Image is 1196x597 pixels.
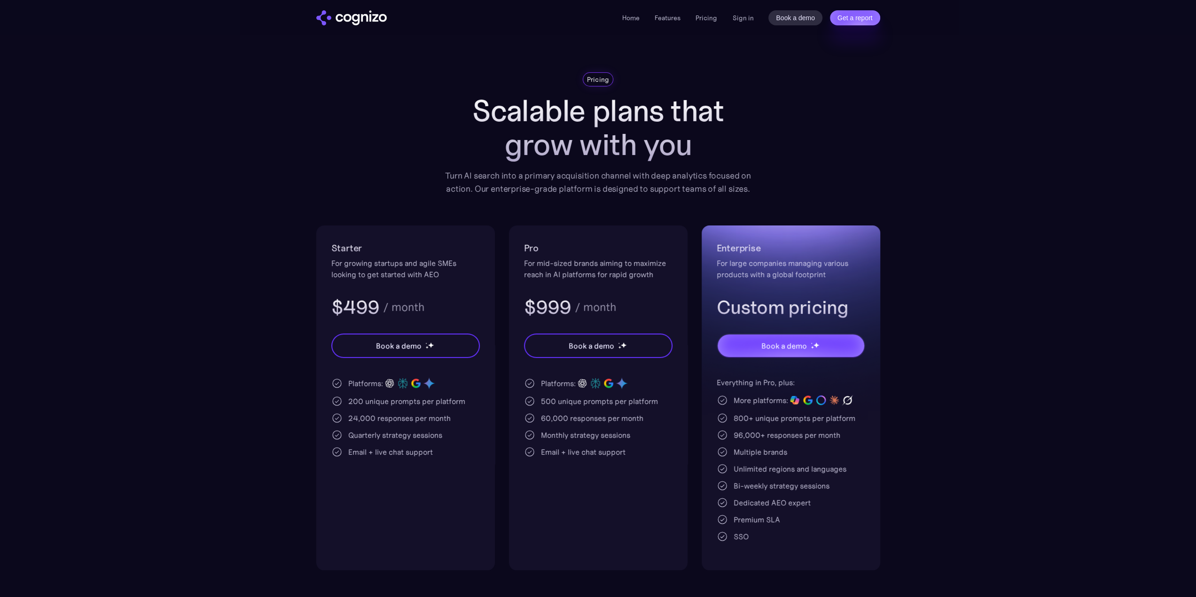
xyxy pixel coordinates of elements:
[376,340,421,351] div: Book a demo
[524,295,571,319] h3: $999
[717,377,865,388] div: Everything in Pro, plus:
[620,342,626,348] img: star
[541,429,630,441] div: Monthly strategy sessions
[732,12,753,23] a: Sign in
[524,240,672,256] h2: Pro
[383,302,424,313] div: / month
[331,333,480,358] a: Book a demostarstarstar
[734,412,855,424] div: 800+ unique prompts per platform
[541,378,576,389] div: Platforms:
[438,94,758,162] h1: Scalable plans that grow with you
[717,295,865,319] h3: Custom pricing
[734,514,780,525] div: Premium SLA
[734,480,829,491] div: Bi-weekly strategy sessions
[830,10,880,25] a: Get a report
[717,257,865,280] div: For large companies managing various products with a global footprint
[622,14,640,22] a: Home
[618,342,619,344] img: star
[587,75,610,84] div: Pricing
[768,10,822,25] a: Book a demo
[717,333,865,358] a: Book a demostarstarstar
[618,346,621,349] img: star
[811,342,812,344] img: star
[541,446,625,457] div: Email + live chat support
[348,395,465,407] div: 200 unique prompts per platform
[316,10,387,25] img: cognizo logo
[438,169,758,195] div: Turn AI search into a primary acquisition channel with deep analytics focused on action. Our ente...
[761,340,806,351] div: Book a demo
[541,412,643,424] div: 60,000 responses per month
[811,346,814,349] img: star
[734,497,811,508] div: Dedicated AEO expert
[348,378,383,389] div: Platforms:
[813,342,819,348] img: star
[569,340,614,351] div: Book a demo
[316,10,387,25] a: home
[331,295,380,319] h3: $499
[348,446,433,457] div: Email + live chat support
[524,333,672,358] a: Book a demostarstarstar
[425,342,427,344] img: star
[734,429,840,441] div: 96,000+ responses per month
[655,14,680,22] a: Features
[541,395,658,407] div: 500 unique prompts per platform
[331,257,480,280] div: For growing startups and agile SMEs looking to get started with AEO
[734,531,749,542] div: SSO
[734,395,788,406] div: More platforms:
[331,240,480,256] h2: Starter
[696,14,717,22] a: Pricing
[575,302,616,313] div: / month
[348,412,451,424] div: 24,000 responses per month
[425,346,429,349] img: star
[348,429,442,441] div: Quarterly strategy sessions
[734,446,787,457] div: Multiple brands
[734,463,846,474] div: Unlimited regions and languages
[717,240,865,256] h2: Enterprise
[428,342,434,348] img: star
[524,257,672,280] div: For mid-sized brands aiming to maximize reach in AI platforms for rapid growth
